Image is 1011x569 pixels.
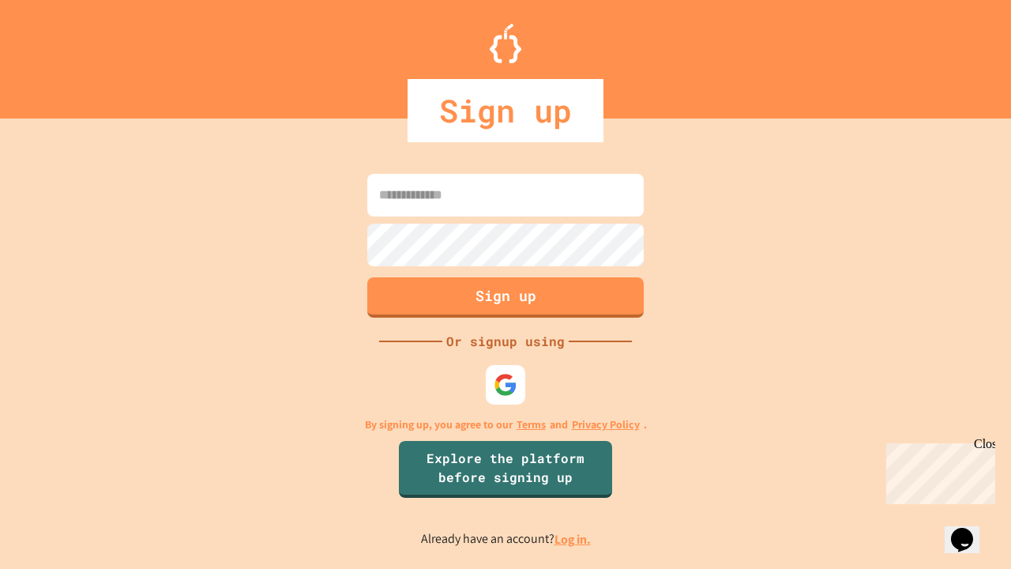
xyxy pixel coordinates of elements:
[517,416,546,433] a: Terms
[572,416,640,433] a: Privacy Policy
[6,6,109,100] div: Chat with us now!Close
[554,531,591,548] a: Log in.
[408,79,603,142] div: Sign up
[880,437,995,504] iframe: chat widget
[442,332,569,351] div: Or signup using
[365,416,647,433] p: By signing up, you agree to our and .
[421,529,591,549] p: Already have an account?
[367,277,644,318] button: Sign up
[494,373,517,397] img: google-icon.svg
[399,441,612,498] a: Explore the platform before signing up
[490,24,521,63] img: Logo.svg
[945,506,995,553] iframe: chat widget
